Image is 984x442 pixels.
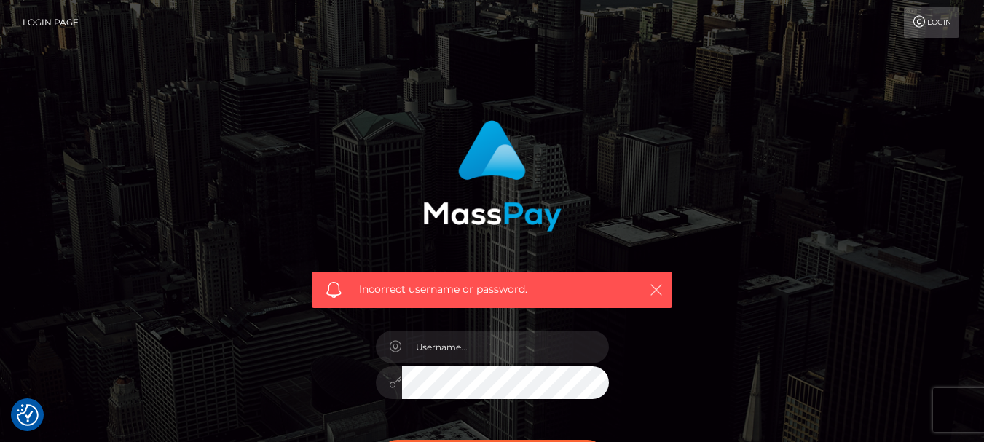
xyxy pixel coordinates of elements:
img: Revisit consent button [17,404,39,426]
a: Login Page [23,7,79,38]
button: Consent Preferences [17,404,39,426]
input: Username... [402,331,609,363]
img: MassPay Login [423,120,562,232]
a: Login [904,7,959,38]
span: Incorrect username or password. [359,282,625,297]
